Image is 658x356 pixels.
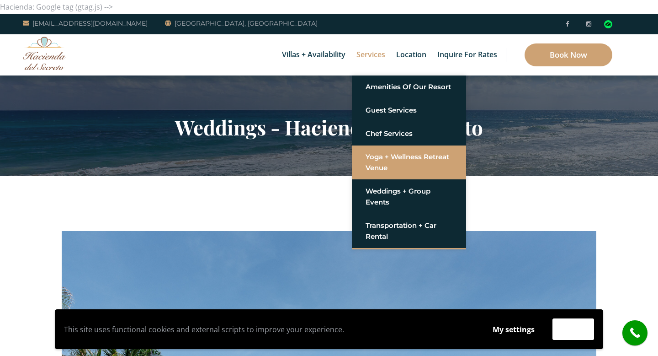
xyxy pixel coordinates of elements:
[352,34,390,76] a: Services
[165,18,318,29] a: [GEOGRAPHIC_DATA], [GEOGRAPHIC_DATA]
[366,149,452,176] a: Yoga + Wellness Retreat Venue
[366,217,452,245] a: Transportation + Car Rental
[366,125,452,142] a: Chef Services
[484,319,543,340] button: My settings
[366,102,452,119] a: Guest Services
[392,34,431,76] a: Location
[604,20,612,28] div: Read traveler reviews on Tripadvisor
[552,318,594,340] button: Accept
[64,323,475,336] p: This site uses functional cookies and external scripts to improve your experience.
[23,37,66,70] img: Awesome Logo
[23,18,148,29] a: [EMAIL_ADDRESS][DOMAIN_NAME]
[366,79,452,95] a: Amenities of Our Resort
[62,115,596,139] h2: Weddings - Hacienda Del Secreto
[625,323,645,343] i: call
[622,320,647,345] a: call
[366,183,452,210] a: Weddings + Group Events
[433,34,502,76] a: Inquire for Rates
[277,34,350,76] a: Villas + Availability
[604,20,612,28] img: Tripadvisor_logomark.svg
[525,43,612,66] a: Book Now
